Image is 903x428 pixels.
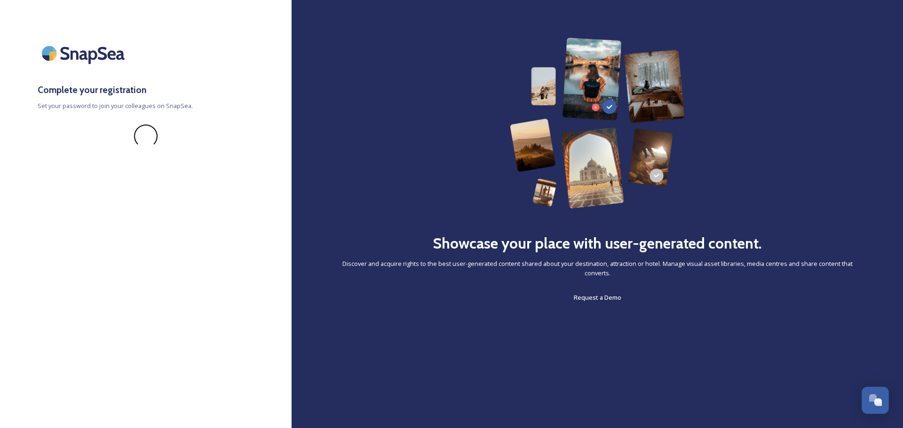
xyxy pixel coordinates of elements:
[862,387,889,414] button: Open Chat
[38,38,132,69] img: SnapSea Logo
[510,38,685,209] img: 63b42ca75bacad526042e722_Group%20154-p-800.png
[38,101,254,110] span: Set your password to join your colleagues on SnapSea.
[574,292,621,303] a: Request a Demo
[574,293,621,302] span: Request a Demo
[329,259,865,277] span: Discover and acquire rights to the best user-generated content shared about your destination, att...
[433,232,762,255] h2: Showcase your place with user-generated content.
[38,83,254,97] h3: Complete your registration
